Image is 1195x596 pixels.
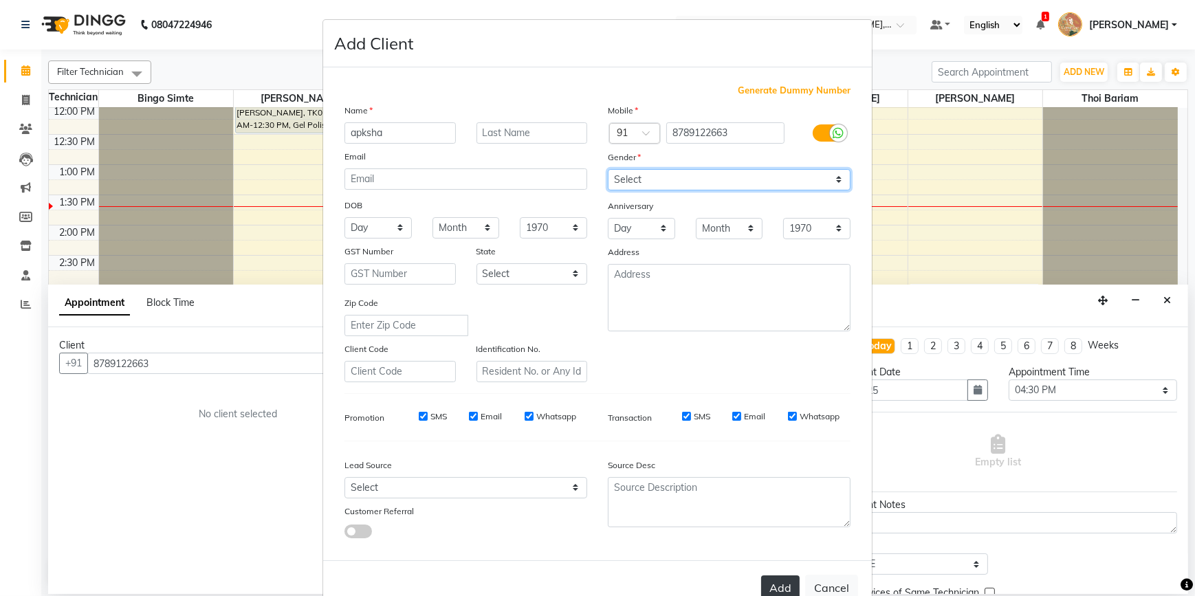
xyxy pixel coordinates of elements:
label: Client Code [344,343,388,355]
label: Mobile [608,104,638,117]
label: SMS [430,410,447,423]
label: Zip Code [344,297,378,309]
input: Email [344,168,587,190]
input: Enter Zip Code [344,315,468,336]
label: Gender [608,151,641,164]
label: Transaction [608,412,652,424]
span: Generate Dummy Number [738,84,851,98]
h4: Add Client [334,31,413,56]
label: Email [481,410,502,423]
label: State [476,245,496,258]
label: Anniversary [608,200,653,212]
label: Whatsapp [800,410,840,423]
input: GST Number [344,263,456,285]
label: Name [344,104,373,117]
input: First Name [344,122,456,144]
label: GST Number [344,245,393,258]
label: Customer Referral [344,505,414,518]
label: Source Desc [608,459,655,472]
label: DOB [344,199,362,212]
label: Lead Source [344,459,392,472]
input: Resident No. or Any Id [476,361,588,382]
label: SMS [694,410,710,423]
label: Email [744,410,765,423]
input: Client Code [344,361,456,382]
label: Promotion [344,412,384,424]
label: Whatsapp [536,410,576,423]
label: Email [344,151,366,163]
input: Last Name [476,122,588,144]
label: Address [608,246,639,258]
input: Mobile [666,122,785,144]
label: Identification No. [476,343,541,355]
